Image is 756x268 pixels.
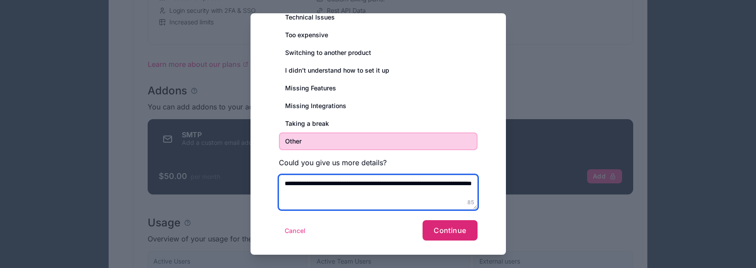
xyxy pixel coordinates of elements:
[279,8,478,26] div: Technical Issues
[279,62,478,79] div: I didn’t understand how to set it up
[279,97,478,115] div: Missing Integrations
[279,224,312,238] button: Cancel
[279,132,478,150] div: Other
[279,44,478,62] div: Switching to another product
[279,115,478,132] div: Taking a break
[279,26,478,44] div: Too expensive
[279,79,478,97] div: Missing Features
[423,220,477,241] button: Continue
[279,157,478,168] h3: Could you give us more details?
[434,226,466,235] span: Continue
